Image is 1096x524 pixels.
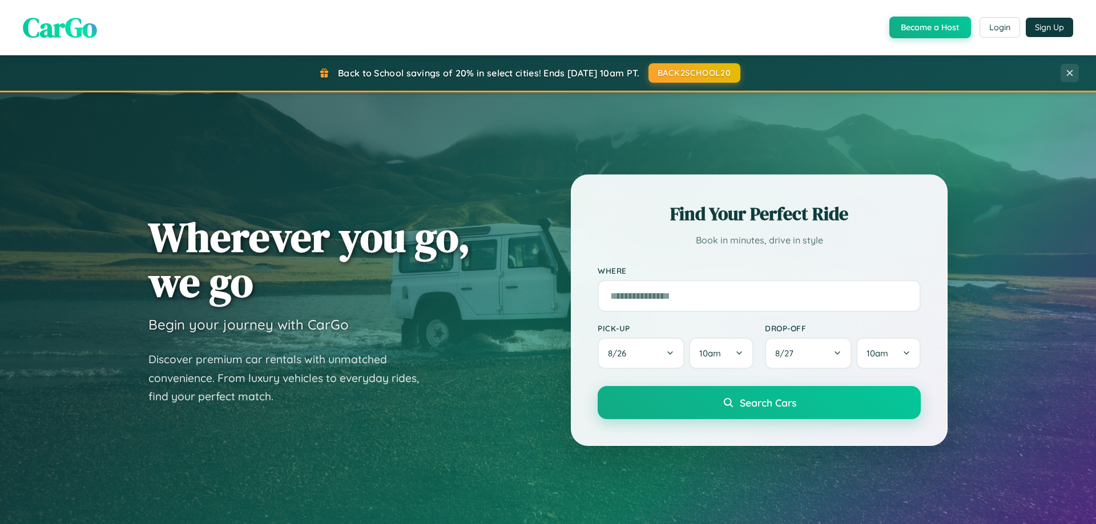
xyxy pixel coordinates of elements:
p: Discover premium car rentals with unmatched convenience. From luxury vehicles to everyday rides, ... [148,350,434,406]
button: Sign Up [1026,18,1073,37]
button: Become a Host [889,17,971,38]
button: BACK2SCHOOL20 [648,63,740,83]
button: Search Cars [598,386,921,419]
label: Pick-up [598,323,753,333]
span: 10am [699,348,721,359]
span: Search Cars [740,396,796,409]
h1: Wherever you go, we go [148,214,470,304]
button: 10am [856,338,921,369]
h2: Find Your Perfect Ride [598,201,921,226]
label: Drop-off [765,323,921,333]
button: 10am [689,338,753,369]
span: 8 / 26 [608,348,632,359]
button: Login [980,17,1020,38]
span: 10am [867,348,888,359]
span: CarGo [23,9,97,46]
p: Book in minutes, drive in style [598,232,921,249]
button: 8/26 [598,338,684,369]
h3: Begin your journey with CarGo [148,316,349,333]
span: Back to School savings of 20% in select cities! Ends [DATE] 10am PT. [338,67,639,79]
button: 8/27 [765,338,852,369]
span: 8 / 27 [775,348,799,359]
label: Where [598,266,921,275]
